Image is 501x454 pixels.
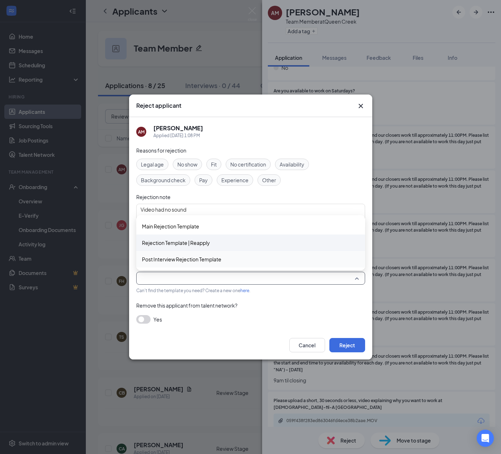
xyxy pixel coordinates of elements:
div: Applied [DATE] 1:08 PM [153,132,203,139]
a: here [240,288,249,293]
button: Close [357,102,365,110]
div: AM [138,129,144,135]
span: Rejection Template | Reapply [142,239,210,247]
span: No certification [230,160,266,168]
span: Remove this applicant from talent network? [136,302,237,309]
h3: Reject applicant [136,102,181,110]
button: Reject [329,338,365,352]
span: Availability [280,160,304,168]
span: Post Interview Rejection Template [142,255,221,263]
span: Main Rejection Template [142,222,199,230]
span: Background check [141,176,186,184]
button: Cancel [289,338,325,352]
span: Can't find the template you need? Create a new one . [136,288,250,293]
div: Open Intercom Messenger [477,430,494,447]
span: Fit [211,160,217,168]
textarea: Video had no sound [136,204,365,231]
span: Reasons for rejection [136,147,186,154]
span: Experience [221,176,249,184]
span: Yes [153,315,162,324]
span: Other [262,176,276,184]
svg: Cross [357,102,365,110]
span: Legal age [141,160,164,168]
span: Rejection note [136,194,171,200]
span: Pay [199,176,208,184]
span: No show [177,160,197,168]
h5: [PERSON_NAME] [153,124,203,132]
